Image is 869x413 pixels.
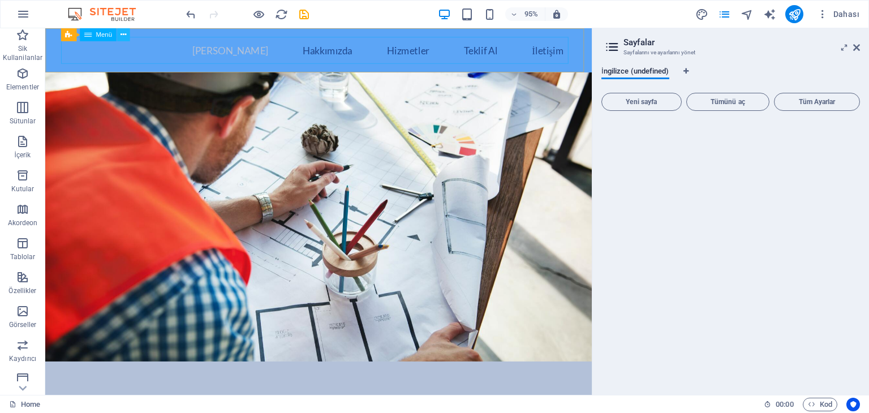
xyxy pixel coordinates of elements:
[741,8,754,21] i: Navigatör
[601,93,682,111] button: Yeni sayfa
[8,218,38,227] p: Akordeon
[808,398,832,411] span: Kod
[785,5,803,23] button: publish
[274,7,288,21] button: reload
[817,8,859,20] span: Dahası
[14,150,31,160] p: İçerik
[10,252,36,261] p: Tablolar
[9,354,36,363] p: Kaydırıcı
[686,93,770,111] button: Tümünü aç
[6,83,39,92] p: Elementler
[803,398,837,411] button: Kod
[763,8,776,21] i: AI Writer
[691,98,765,105] span: Tümünü aç
[601,67,860,88] div: Dil Sekmeleri
[812,5,864,23] button: Dahası
[65,7,150,21] img: Editor Logo
[606,98,677,105] span: Yeni sayfa
[779,98,855,105] span: Tüm Ayarlar
[297,7,311,21] button: save
[10,117,36,126] p: Sütunlar
[784,400,785,408] span: :
[601,64,669,80] span: İngilizce (undefined)
[717,7,731,21] button: pages
[774,93,860,111] button: Tüm Ayarlar
[9,320,36,329] p: Görseller
[846,398,860,411] button: Usercentrics
[96,32,112,38] span: Menü
[184,7,197,21] button: undo
[552,9,562,19] i: Yeniden boyutlandırmada yakınlaştırma düzeyini seçilen cihaza uyacak şekilde otomatik olarak ayarla.
[695,7,708,21] button: design
[11,184,35,193] p: Kutular
[788,8,801,21] i: Yayınla
[9,398,40,411] a: Seçimi iptal etmek için tıkla. Sayfaları açmak için çift tıkla
[184,8,197,21] i: Geri al: Elementleri sil (Ctrl+Z)
[776,398,793,411] span: 00 00
[623,37,860,48] h2: Sayfalar
[522,7,540,21] h6: 95%
[505,7,545,21] button: 95%
[740,7,754,21] button: navigator
[763,7,776,21] button: text_generator
[8,286,36,295] p: Özellikler
[623,48,837,58] h3: Sayfalarını ve ayarlarını yönet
